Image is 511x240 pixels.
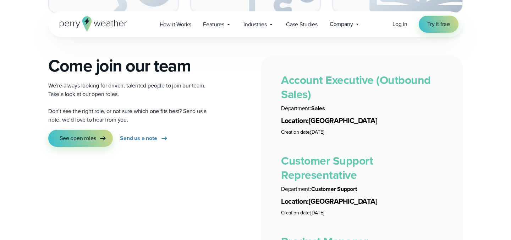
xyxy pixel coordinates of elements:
[120,130,168,147] a: Send us a note
[281,152,373,183] a: Customer Support Representative
[281,129,443,136] li: [DATE]
[281,104,311,112] span: Department:
[48,130,113,147] a: See open roles
[281,185,311,193] span: Department:
[48,81,214,98] p: We’re always looking for driven, talented people to join our team. Take a look at our open roles.
[281,128,311,136] span: Creation date:
[120,134,157,143] span: Send us a note
[281,196,309,207] span: Location:
[281,185,443,193] li: Customer Support
[281,209,311,217] span: Creation date:
[281,209,443,217] li: [DATE]
[427,20,450,28] span: Try it free
[330,20,353,28] span: Company
[281,196,443,207] li: [GEOGRAPHIC_DATA]
[281,115,309,126] span: Location:
[419,16,458,33] a: Try it free
[48,56,214,76] h2: Come join our team
[281,104,443,113] li: Sales
[60,134,96,143] span: See open roles
[154,17,197,32] a: How it Works
[286,20,318,29] span: Case Studies
[160,20,191,29] span: How it Works
[280,17,324,32] a: Case Studies
[48,107,214,124] p: Don’t see the right role, or not sure which one fits best? Send us a note, we’d love to hear from...
[281,116,443,126] li: [GEOGRAPHIC_DATA]
[243,20,267,29] span: Industries
[392,20,407,28] a: Log in
[203,20,224,29] span: Features
[281,71,431,103] a: Account Executive (Outbound Sales)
